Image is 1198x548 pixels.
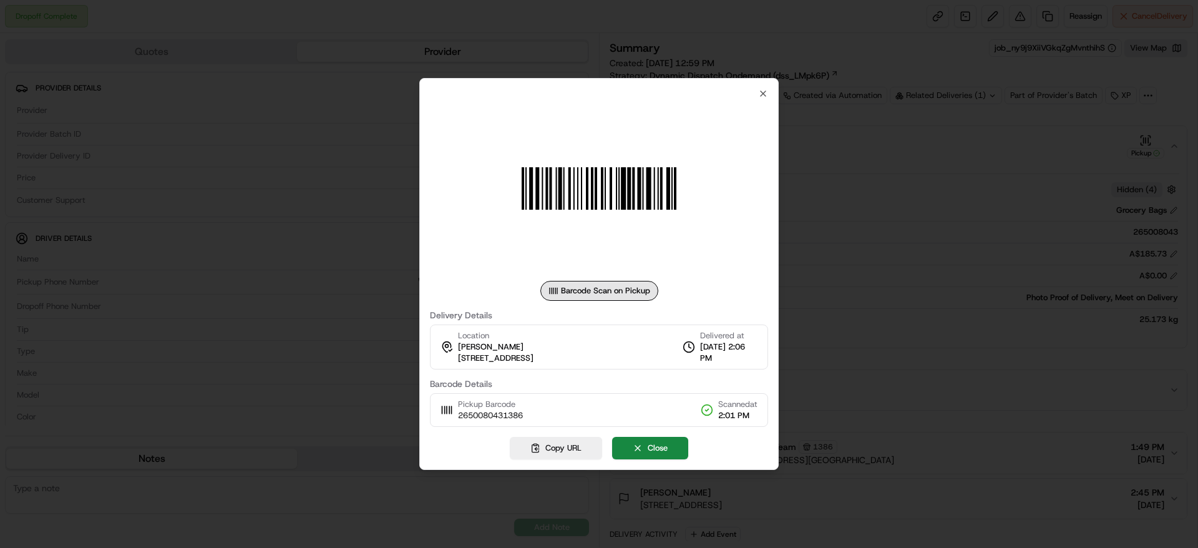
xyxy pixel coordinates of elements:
[612,437,688,459] button: Close
[509,99,689,278] img: barcode_scan_on_pickup image
[700,330,757,341] span: Delivered at
[458,399,523,410] span: Pickup Barcode
[718,410,757,421] span: 2:01 PM
[700,341,757,364] span: [DATE] 2:06 PM
[458,410,523,421] span: 2650080431386
[458,341,524,353] span: [PERSON_NAME]
[718,399,757,410] span: Scanned at
[458,353,533,364] span: [STREET_ADDRESS]
[458,330,489,341] span: Location
[430,379,768,388] label: Barcode Details
[430,311,768,320] label: Delivery Details
[510,437,602,459] button: Copy URL
[540,281,658,301] div: Barcode Scan on Pickup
